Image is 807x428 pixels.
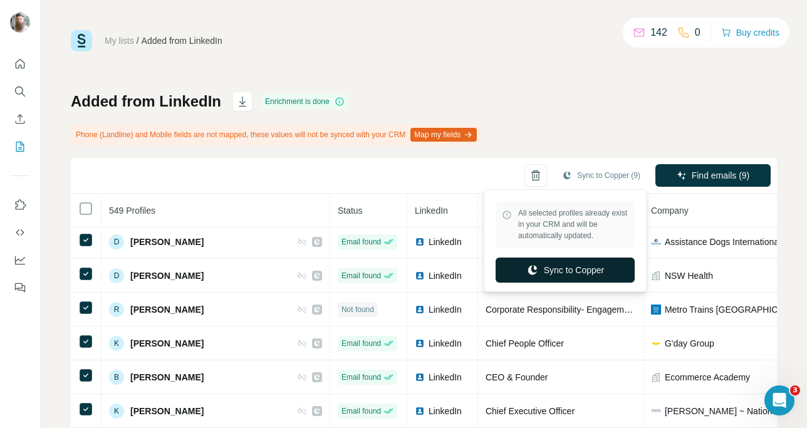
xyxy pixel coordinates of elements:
div: Phone (Landline) and Mobile fields are not mapped, these values will not be synced with your CRM [71,124,479,145]
div: D [109,234,124,249]
div: K [109,404,124,419]
img: LinkedIn logo [415,305,425,315]
span: Find emails (9) [692,169,750,182]
span: G'day Group [665,337,714,350]
img: Surfe Logo [71,30,92,51]
span: Email found [341,405,381,417]
span: Email found [341,236,381,248]
span: [PERSON_NAME] [130,236,204,248]
span: LinkedIn [429,405,462,417]
img: LinkedIn logo [415,372,425,382]
span: LinkedIn [415,206,448,216]
button: Search [10,80,30,103]
img: company-logo [651,406,661,416]
span: All selected profiles already exist in your CRM and will be automatically updated. [518,207,628,241]
p: 142 [650,25,667,40]
button: Map my fields [410,128,477,142]
span: Chief People Officer [486,338,564,348]
div: K [109,336,124,351]
button: My lists [10,135,30,158]
span: 3 [790,385,800,395]
img: company-logo [651,338,661,348]
button: Use Surfe on LinkedIn [10,194,30,216]
h1: Added from LinkedIn [71,91,221,112]
span: [PERSON_NAME] ~ National Online Retailers Association [665,405,801,417]
span: Assistance Dogs International [665,236,781,248]
span: LinkedIn [429,337,462,350]
button: Use Surfe API [10,221,30,244]
button: Find emails (9) [655,164,771,187]
span: Email found [341,338,381,349]
button: Buy credits [721,24,779,41]
span: [PERSON_NAME] [130,371,204,384]
img: company-logo [651,237,661,247]
div: R [109,302,124,317]
button: Quick start [10,53,30,75]
p: 0 [695,25,700,40]
span: LinkedIn [429,269,462,282]
span: 549 Profiles [109,206,155,216]
button: Dashboard [10,249,30,271]
div: D [109,268,124,283]
span: Not found [341,304,374,315]
span: LinkedIn [429,371,462,384]
img: LinkedIn logo [415,271,425,281]
img: company-logo [651,305,661,315]
img: LinkedIn logo [415,237,425,247]
img: LinkedIn logo [415,406,425,416]
img: LinkedIn logo [415,338,425,348]
div: Enrichment is done [261,94,348,109]
span: Metro Trains [GEOGRAPHIC_DATA] [665,303,801,316]
li: / [137,34,139,47]
span: Status [338,206,363,216]
span: [PERSON_NAME] [130,405,204,417]
span: [PERSON_NAME] [130,269,204,282]
span: NSW Health [665,269,713,282]
button: Feedback [10,276,30,299]
div: B [109,370,124,385]
a: My lists [105,36,134,46]
button: Sync to Copper [496,258,635,283]
span: [PERSON_NAME] [130,337,204,350]
img: Avatar [10,13,30,33]
span: Email found [341,270,381,281]
span: Company [651,206,689,216]
button: Enrich CSV [10,108,30,130]
button: Sync to Copper (9) [553,166,649,185]
span: Chief Executive Officer [486,406,575,416]
span: LinkedIn [429,236,462,248]
span: Corporate Responsibility- Engagement Lead [486,305,659,315]
span: Ecommerce Academy [665,371,750,384]
span: CEO & Founder [486,372,548,382]
span: [PERSON_NAME] [130,303,204,316]
div: Added from LinkedIn [142,34,222,47]
iframe: Intercom live chat [764,385,794,415]
span: Email found [341,372,381,383]
span: LinkedIn [429,303,462,316]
